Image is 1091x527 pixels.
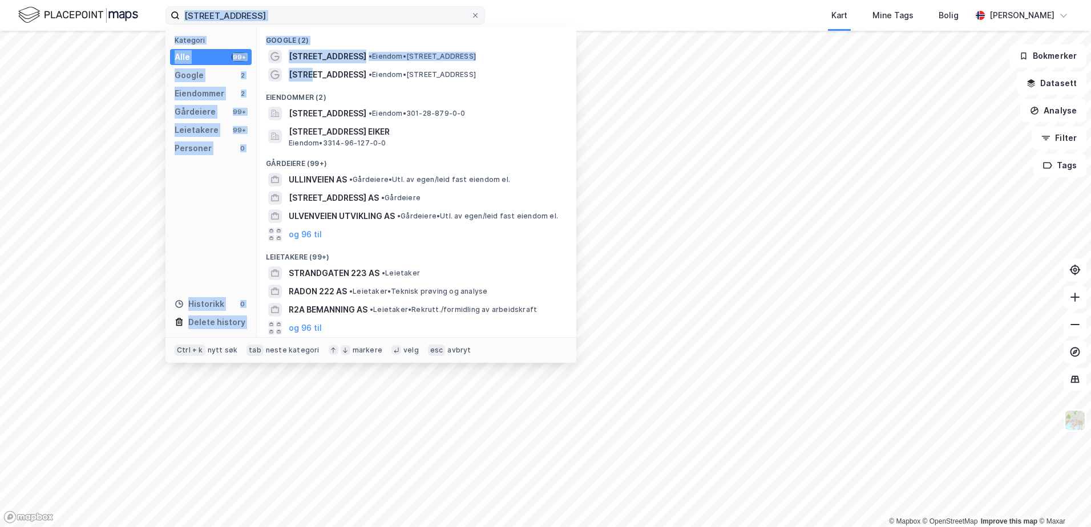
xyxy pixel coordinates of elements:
[180,7,471,24] input: Søk på adresse, matrikkel, gårdeiere, leietakere eller personer
[257,244,576,264] div: Leietakere (99+)
[175,50,190,64] div: Alle
[831,9,847,22] div: Kart
[1064,410,1086,431] img: Z
[889,517,920,525] a: Mapbox
[349,175,353,184] span: •
[1020,99,1086,122] button: Analyse
[238,299,247,309] div: 0
[382,269,420,278] span: Leietaker
[370,305,373,314] span: •
[1017,72,1086,95] button: Datasett
[369,52,372,60] span: •
[349,175,510,184] span: Gårdeiere • Utl. av egen/leid fast eiendom el.
[231,125,247,135] div: 99+
[397,212,558,221] span: Gårdeiere • Utl. av egen/leid fast eiendom el.
[289,139,386,148] span: Eiendom • 3314-96-127-0-0
[257,84,576,104] div: Eiendommer (2)
[257,150,576,171] div: Gårdeiere (99+)
[289,125,563,139] span: [STREET_ADDRESS] EIKER
[231,107,247,116] div: 99+
[447,346,471,355] div: avbryt
[923,517,978,525] a: OpenStreetMap
[1034,472,1091,527] div: Kontrollprogram for chat
[231,52,247,62] div: 99+
[1032,127,1086,149] button: Filter
[289,50,366,63] span: [STREET_ADDRESS]
[175,68,204,82] div: Google
[382,269,385,277] span: •
[289,303,367,317] span: R2A BEMANNING AS
[289,285,347,298] span: RADON 222 AS
[289,209,395,223] span: ULVENVEIEN UTVIKLING AS
[188,315,245,329] div: Delete history
[381,193,421,202] span: Gårdeiere
[369,109,372,117] span: •
[175,36,252,44] div: Kategori
[381,193,385,202] span: •
[349,287,487,296] span: Leietaker • Teknisk prøving og analyse
[369,70,372,79] span: •
[289,173,347,187] span: ULLINVEIEN AS
[1009,44,1086,67] button: Bokmerker
[247,344,264,356] div: tab
[428,344,446,356] div: esc
[175,141,212,155] div: Personer
[403,346,419,355] div: velg
[266,346,320,355] div: neste kategori
[175,105,216,119] div: Gårdeiere
[175,297,224,311] div: Historikk
[238,144,247,153] div: 0
[289,191,379,205] span: [STREET_ADDRESS] AS
[369,109,466,118] span: Eiendom • 301-28-879-0-0
[369,52,476,61] span: Eiendom • [STREET_ADDRESS]
[175,123,219,137] div: Leietakere
[257,27,576,47] div: Google (2)
[349,287,353,295] span: •
[1033,154,1086,177] button: Tags
[208,346,238,355] div: nytt søk
[3,510,54,524] a: Mapbox homepage
[369,70,476,79] span: Eiendom • [STREET_ADDRESS]
[238,71,247,80] div: 2
[981,517,1037,525] a: Improve this map
[289,321,322,335] button: og 96 til
[397,212,401,220] span: •
[1034,472,1091,527] iframe: Chat Widget
[289,107,366,120] span: [STREET_ADDRESS]
[872,9,914,22] div: Mine Tags
[238,89,247,98] div: 2
[175,344,205,356] div: Ctrl + k
[289,228,322,241] button: og 96 til
[18,5,138,25] img: logo.f888ab2527a4732fd821a326f86c7f29.svg
[370,305,537,314] span: Leietaker • Rekrutt./formidling av arbeidskraft
[939,9,959,22] div: Bolig
[353,346,382,355] div: markere
[289,68,366,82] span: [STREET_ADDRESS]
[175,87,224,100] div: Eiendommer
[989,9,1054,22] div: [PERSON_NAME]
[289,266,379,280] span: STRANDGATEN 223 AS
